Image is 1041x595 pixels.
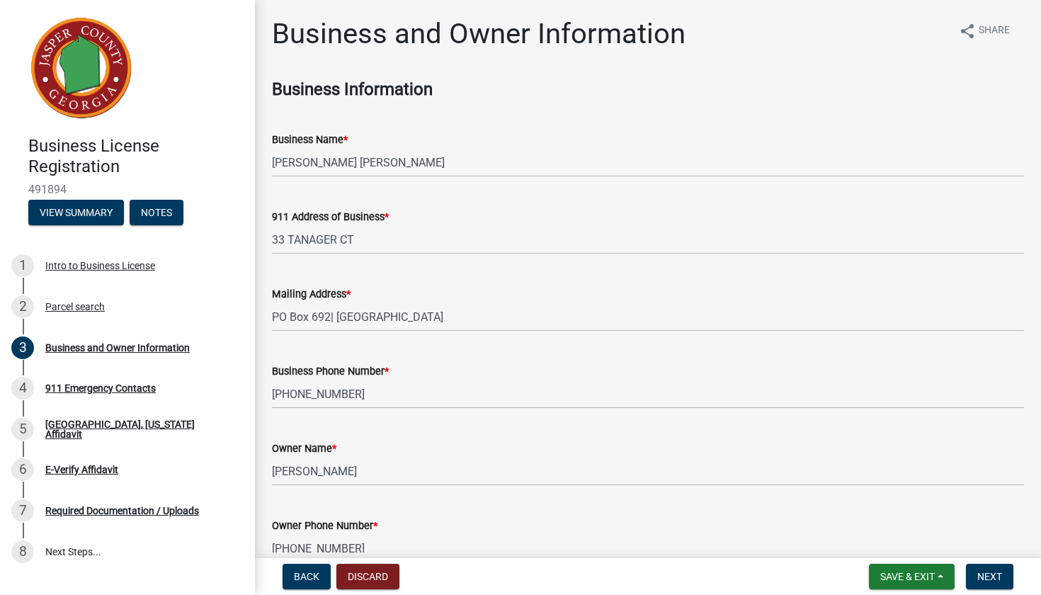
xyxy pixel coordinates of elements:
wm-modal-confirm: Summary [28,208,124,219]
span: Next [977,571,1002,582]
div: Business and Owner Information [45,343,190,353]
button: Discard [336,564,399,589]
div: 2 [11,295,34,318]
label: Business Name [272,135,348,145]
div: Parcel search [45,302,105,312]
label: Owner Phone Number [272,521,377,531]
h1: Business and Owner Information [272,17,686,51]
span: Share [979,23,1010,40]
div: E-Verify Affidavit [45,465,118,475]
i: share [959,23,976,40]
div: 7 [11,499,34,522]
div: 8 [11,540,34,563]
div: 1 [11,254,34,277]
button: Notes [130,200,183,225]
label: Business Phone Number [272,367,389,377]
wm-modal-confirm: Notes [130,208,183,219]
button: Save & Exit [869,564,955,589]
label: 911 Address of Business [272,212,389,222]
label: Owner Name [272,444,336,454]
div: 5 [11,418,34,441]
div: [GEOGRAPHIC_DATA], [US_STATE] Affidavit [45,419,232,439]
label: Mailing Address [272,290,351,300]
h4: Business License Registration [28,136,244,177]
div: 3 [11,336,34,359]
strong: Business Information [272,79,433,99]
div: 6 [11,458,34,481]
button: View Summary [28,200,124,225]
div: Required Documentation / Uploads [45,506,199,516]
span: Back [294,571,319,582]
button: shareShare [948,17,1021,45]
img: Jasper County, Georgia [28,15,135,121]
div: Intro to Business License [45,261,155,271]
button: Back [283,564,331,589]
div: 4 [11,377,34,399]
span: 491894 [28,183,227,196]
button: Next [966,564,1013,589]
span: Save & Exit [880,571,935,582]
div: 911 Emergency Contacts [45,383,156,393]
